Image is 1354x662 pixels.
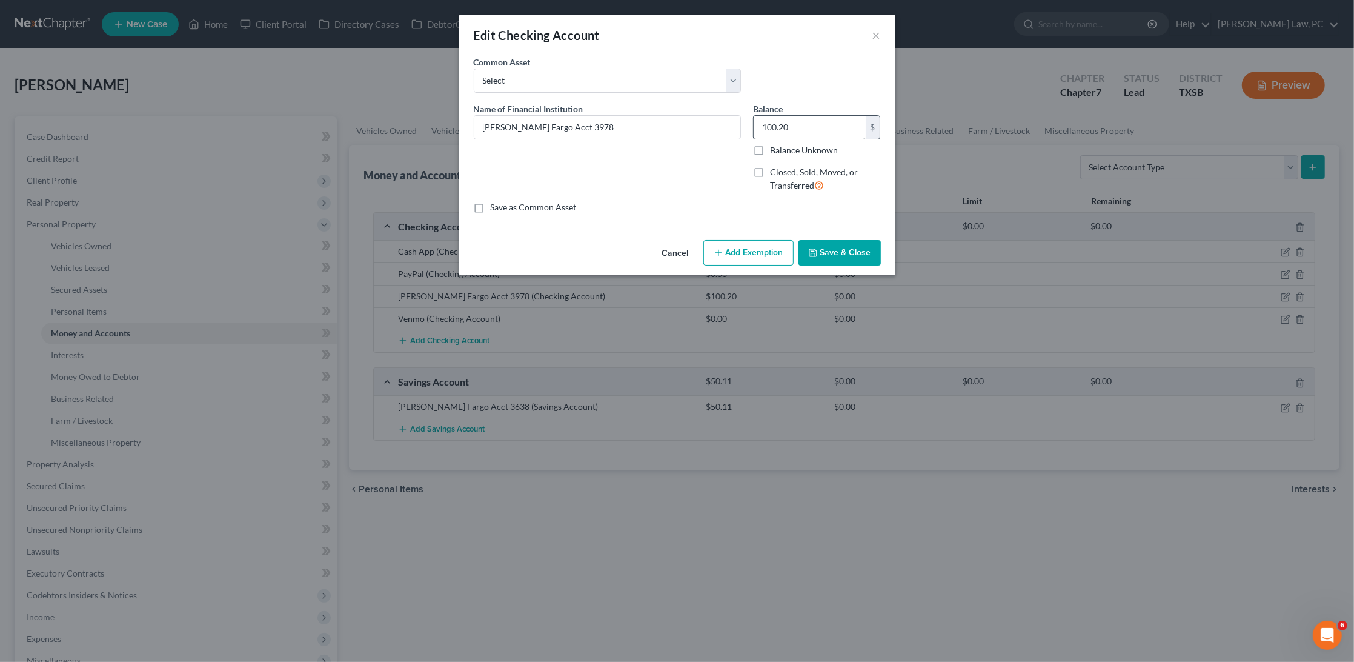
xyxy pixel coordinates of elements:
[474,56,531,69] label: Common Asset
[474,27,600,44] div: Edit Checking Account
[652,241,699,266] button: Cancel
[703,240,794,266] button: Add Exemption
[491,201,577,213] label: Save as Common Asset
[474,116,740,139] input: Enter name...
[770,144,838,156] label: Balance Unknown
[753,102,783,115] label: Balance
[754,116,866,139] input: 0.00
[798,240,881,266] button: Save & Close
[1338,621,1347,630] span: 6
[872,28,881,42] button: ×
[474,104,583,114] span: Name of Financial Institution
[770,167,858,190] span: Closed, Sold, Moved, or Transferred
[866,116,880,139] div: $
[1313,621,1342,650] iframe: Intercom live chat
